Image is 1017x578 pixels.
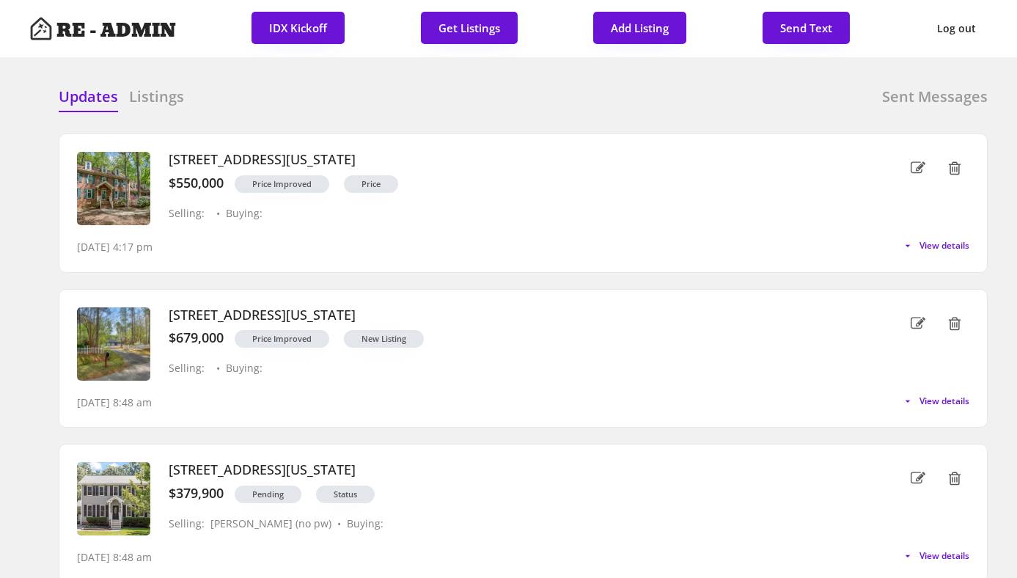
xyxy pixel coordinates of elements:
button: View details [902,395,969,407]
div: [DATE] 8:48 am [77,395,152,410]
div: $379,900 [169,486,224,502]
button: Send Text [763,12,850,44]
div: Selling: • Buying: [169,208,845,220]
div: [DATE] 4:17 pm [77,240,153,255]
h6: Sent Messages [882,87,988,107]
button: Get Listings [421,12,518,44]
button: IDX Kickoff [252,12,345,44]
div: Selling: • Buying: [169,362,845,375]
img: 20250409202501095101000000-o.jpg [77,307,150,381]
div: $550,000 [169,175,224,191]
h4: RE - ADMIN [56,21,176,40]
div: [DATE] 8:48 am [77,550,152,565]
h3: [STREET_ADDRESS][US_STATE] [169,152,845,168]
span: View details [919,552,969,560]
div: Selling: [PERSON_NAME] (no pw) • Buying: [169,518,845,530]
h6: Listings [129,87,184,107]
img: Artboard%201%20copy%203.svg [29,17,53,40]
button: Price Improved [235,175,329,193]
h3: [STREET_ADDRESS][US_STATE] [169,462,845,478]
button: Price [344,175,398,193]
button: Price Improved [235,330,329,348]
img: 20250724172752824132000000-o.jpg [77,462,150,535]
span: View details [919,241,969,250]
button: View details [902,550,969,562]
button: Pending [235,486,301,503]
div: $679,000 [169,330,224,346]
button: Status [316,486,375,503]
h3: [STREET_ADDRESS][US_STATE] [169,307,845,323]
button: View details [902,240,969,252]
button: New Listing [344,330,424,348]
img: 20250508183039086701000000-o.jpg [77,152,150,225]
h6: Updates [59,87,118,107]
button: Add Listing [593,12,686,44]
button: Log out [925,12,988,45]
span: View details [919,397,969,406]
